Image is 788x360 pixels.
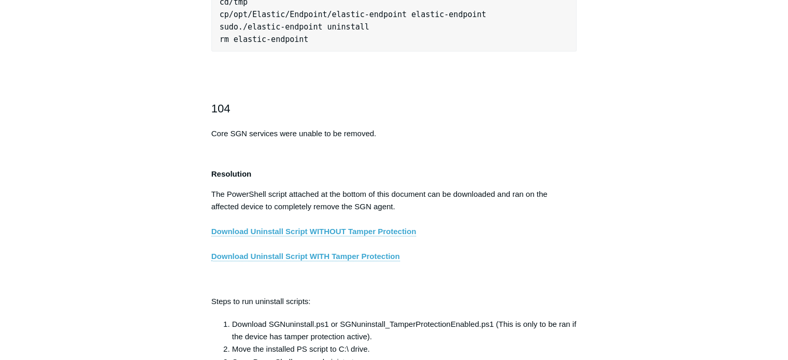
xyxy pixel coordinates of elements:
p: Core SGN services were unable to be removed. [211,127,577,140]
span: - [444,10,449,19]
li: Move the installed PS script to C:\ drive. [232,343,577,355]
span: endpoint [271,35,308,44]
span: Endpoint [290,10,327,19]
span: endpoint elastic [369,10,445,19]
a: Download Uninstall Script WITHOUT Tamper Protection [211,227,417,236]
span: opt [234,10,248,19]
h2: 104 [211,99,577,118]
span: / [285,10,290,19]
span: Elastic [252,10,285,19]
span: endpoint uninstall rm elastic [220,22,369,44]
span: - [280,22,285,32]
span: ./ [238,22,248,32]
p: The PowerShell script attached at the bottom of this document can be downloaded and ran on the af... [211,188,577,287]
span: - [365,10,369,19]
span: elastic [332,10,364,19]
span: elastic [248,22,280,32]
li: Download SGNuninstall.ps1 or SGNuninstall_TamperProtectionEnabled.ps1 (This is only to be ran if ... [232,318,577,343]
p: Steps to run uninstall scripts: [211,295,577,308]
span: / [248,10,252,19]
span: / [327,10,332,19]
span: - [266,35,271,44]
a: Download Uninstall Script WITH Tamper Protection [211,252,400,261]
span: / [229,10,234,19]
strong: Resolution [211,169,252,178]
